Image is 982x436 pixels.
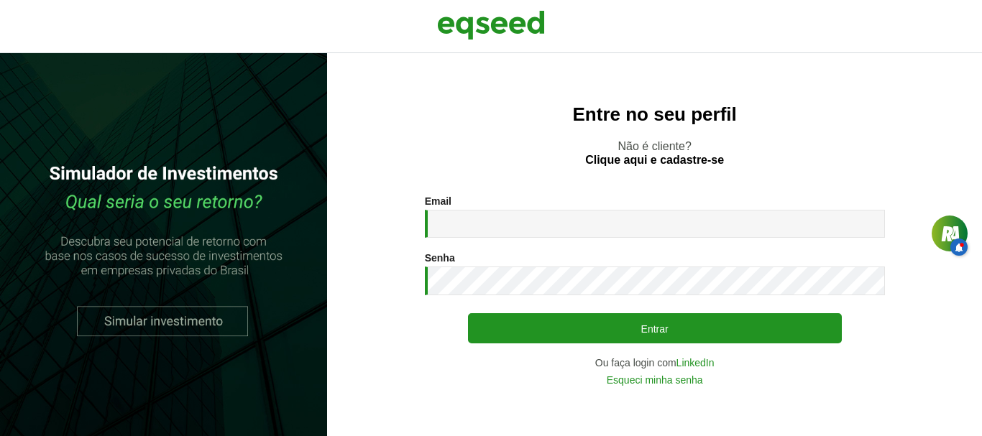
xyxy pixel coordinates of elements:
a: Clique aqui e cadastre-se [585,154,724,166]
a: LinkedIn [676,358,715,368]
button: Entrar [468,313,842,343]
label: Email [425,196,451,206]
label: Senha [425,253,455,263]
img: EqSeed Logo [437,7,545,43]
a: Esqueci minha senha [607,375,703,385]
div: Ou faça login com [425,358,885,368]
h2: Entre no seu perfil [356,104,953,125]
p: Não é cliente? [356,139,953,167]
